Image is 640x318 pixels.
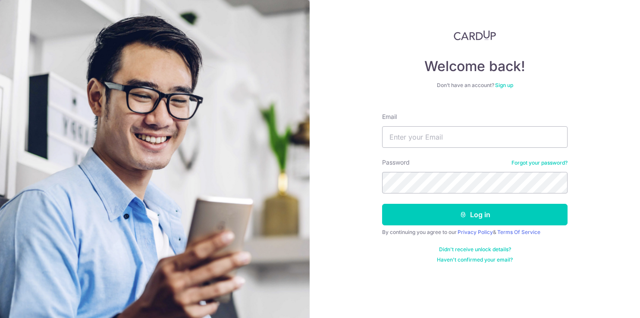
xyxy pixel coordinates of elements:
[382,126,568,148] input: Enter your Email
[382,158,410,167] label: Password
[382,58,568,75] h4: Welcome back!
[382,112,397,121] label: Email
[439,246,511,253] a: Didn't receive unlock details?
[382,204,568,225] button: Log in
[458,229,493,235] a: Privacy Policy
[497,229,540,235] a: Terms Of Service
[382,229,568,236] div: By continuing you agree to our &
[454,30,496,41] img: CardUp Logo
[511,159,568,166] a: Forgot your password?
[495,82,513,88] a: Sign up
[382,82,568,89] div: Don’t have an account?
[437,256,513,263] a: Haven't confirmed your email?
